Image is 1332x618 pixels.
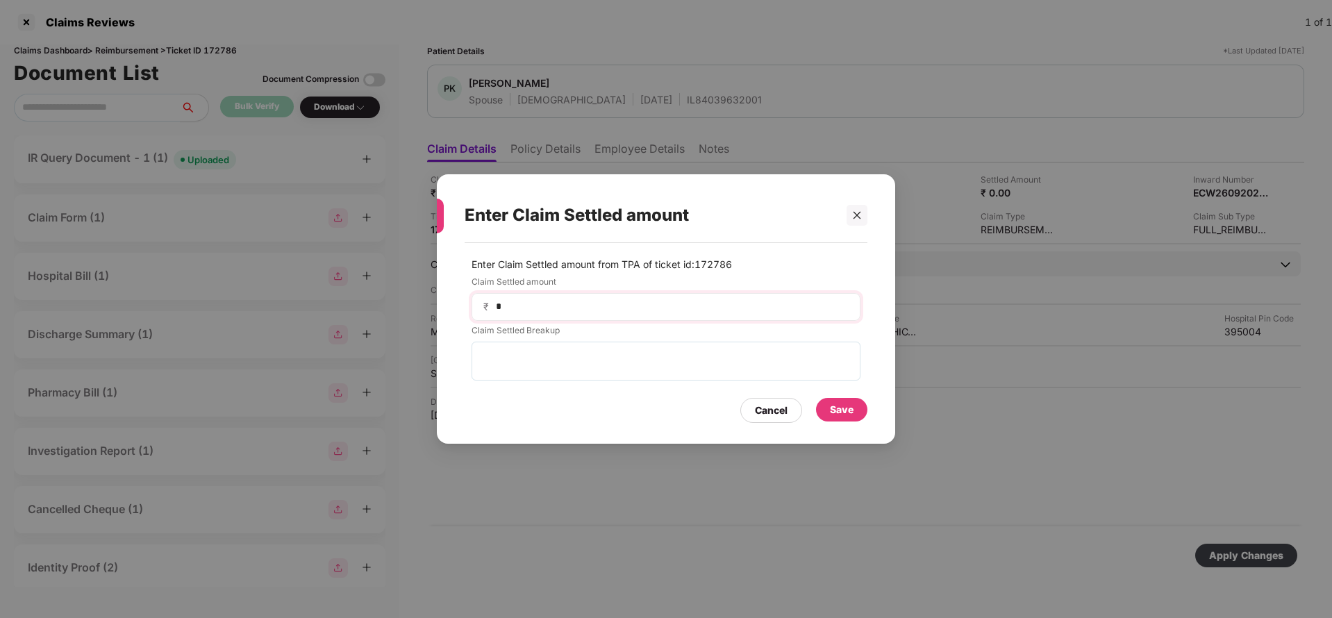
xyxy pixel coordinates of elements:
[483,300,494,313] span: ₹
[852,210,862,220] span: close
[472,276,860,293] label: Claim Settled amount
[465,188,834,242] div: Enter Claim Settled amount
[472,324,860,342] label: Claim Settled Breakup
[755,403,788,418] div: Cancel
[830,402,854,417] div: Save
[472,257,860,272] p: Enter Claim Settled amount from TPA of ticket id: 172786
